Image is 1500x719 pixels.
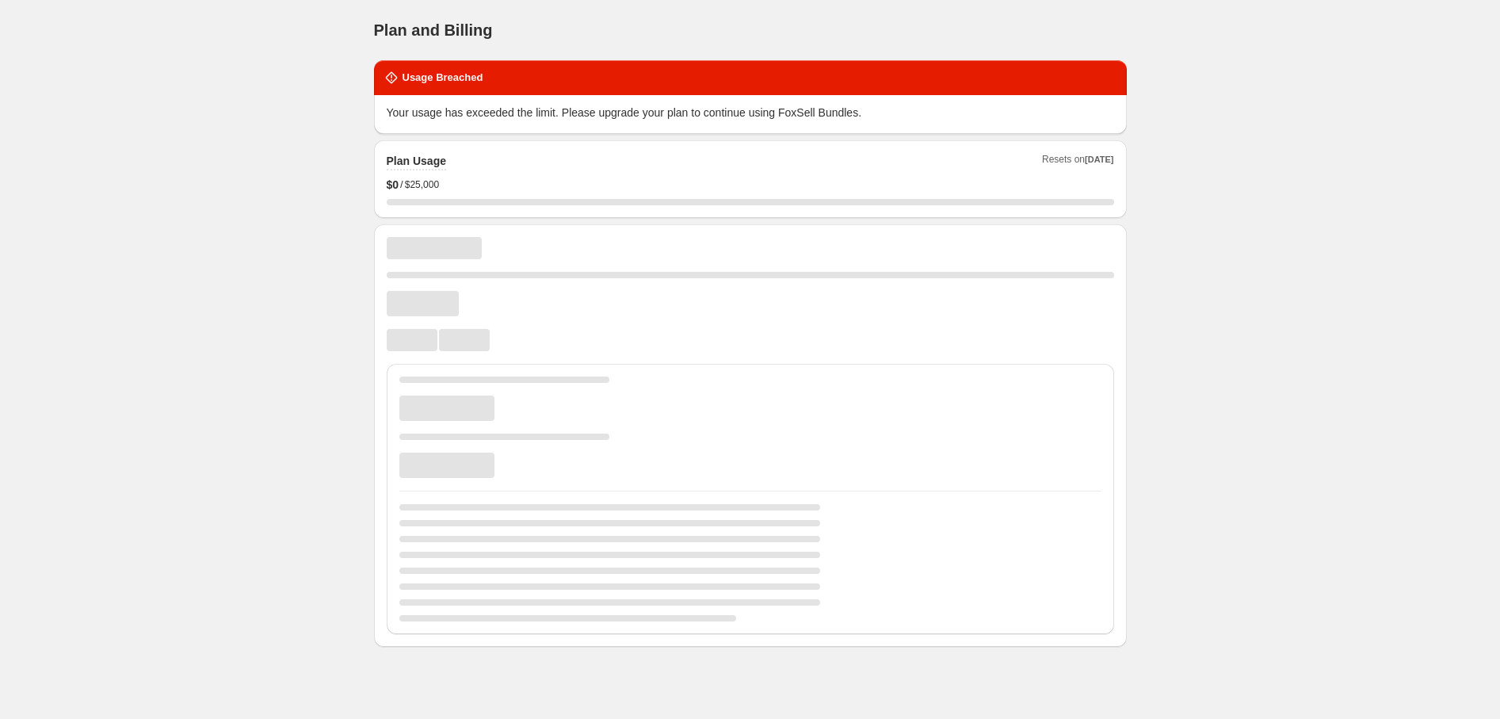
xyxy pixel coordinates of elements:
span: $25,000 [405,178,439,191]
div: / [387,177,1114,193]
h2: Usage Breached [403,70,483,86]
span: Your usage has exceeded the limit. Please upgrade your plan to continue using FoxSell Bundles. [387,106,862,119]
span: $ 0 [387,177,399,193]
span: Resets on [1042,153,1114,170]
span: [DATE] [1085,155,1113,164]
h2: Plan Usage [387,153,446,169]
h1: Plan and Billing [374,21,493,40]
